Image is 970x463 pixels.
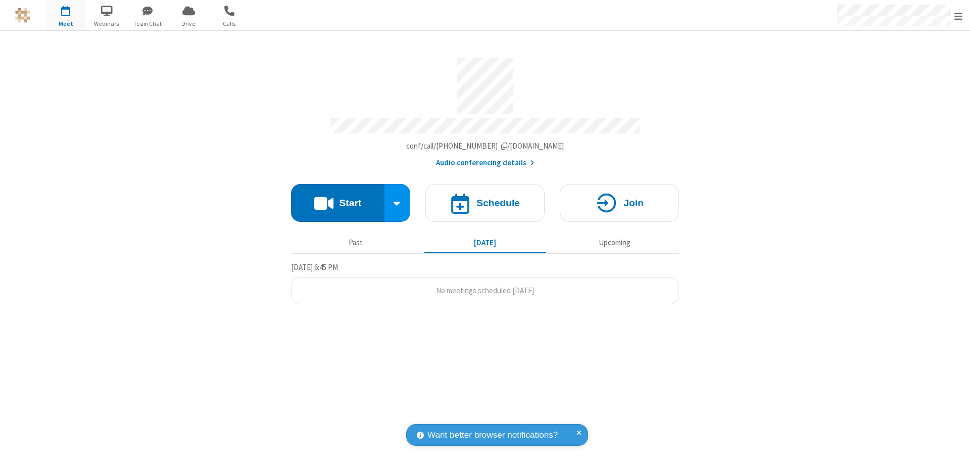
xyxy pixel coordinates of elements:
[291,184,384,222] button: Start
[291,50,679,169] section: Account details
[129,19,167,28] span: Team Chat
[427,429,558,442] span: Want better browser notifications?
[211,19,249,28] span: Calls
[554,233,675,252] button: Upcoming
[406,141,564,151] span: Copy my meeting room link
[15,8,30,23] img: QA Selenium DO NOT DELETE OR CHANGE
[384,184,411,222] div: Start conference options
[88,19,126,28] span: Webinars
[291,262,338,272] span: [DATE] 6:45 PM
[291,261,679,305] section: Today's Meetings
[623,198,644,208] h4: Join
[436,286,534,295] span: No meetings scheduled [DATE]
[476,198,520,208] h4: Schedule
[406,141,564,152] button: Copy my meeting room linkCopy my meeting room link
[425,184,545,222] button: Schedule
[560,184,679,222] button: Join
[339,198,361,208] h4: Start
[170,19,208,28] span: Drive
[295,233,417,252] button: Past
[424,233,546,252] button: [DATE]
[47,19,85,28] span: Meet
[436,157,535,169] button: Audio conferencing details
